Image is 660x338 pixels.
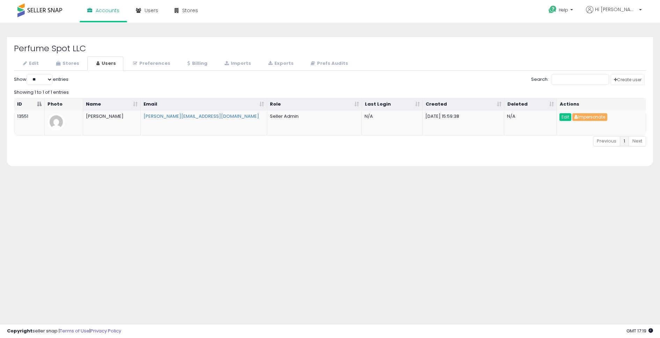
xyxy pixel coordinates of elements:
span: 2025-08-11 17:19 GMT [626,328,653,334]
h2: Perfume Spot LLC [14,44,646,53]
a: Privacy Policy [90,328,121,334]
td: N/A [362,110,423,135]
td: 13551 [14,110,45,135]
th: Email: activate to sort column ascending [141,98,267,111]
a: 1 [620,136,629,146]
th: Name: activate to sort column ascending [83,98,141,111]
a: Stores [47,56,87,71]
div: seller snap | | [7,328,121,335]
th: Photo [45,98,83,111]
span: Stores [182,7,198,14]
span: Users [145,7,158,14]
a: Next [629,136,646,146]
a: Impersonate [572,114,607,120]
label: Search: [531,74,609,85]
a: Previous [593,136,620,146]
a: Hi [PERSON_NAME] [586,6,642,22]
th: Role: activate to sort column ascending [267,98,362,111]
a: Users [87,56,123,71]
th: Actions [557,98,646,111]
a: Billing [178,56,215,71]
th: Deleted: activate to sort column ascending [505,98,557,111]
span: Create user [614,77,641,83]
a: Create user [611,74,645,85]
a: Edit [559,113,571,121]
span: Accounts [96,7,119,14]
img: profile [47,113,65,131]
th: ID: activate to sort column descending [14,98,45,111]
span: Help [559,7,568,13]
strong: Copyright [7,328,32,334]
a: Exports [259,56,301,71]
a: Edit [14,56,46,71]
button: Impersonate [572,113,607,121]
span: Hi [PERSON_NAME] [595,6,637,13]
td: [PERSON_NAME] [83,110,141,135]
input: Search: [551,74,609,85]
th: Last Login: activate to sort column ascending [362,98,423,111]
td: Seller Admin [267,110,362,135]
th: Created: activate to sort column ascending [423,98,505,111]
a: Prefs Audits [302,56,355,71]
a: Terms of Use [60,328,89,334]
td: [DATE] 15:59:38 [423,110,504,135]
i: Get Help [548,5,557,14]
a: [PERSON_NAME][EMAIL_ADDRESS][DOMAIN_NAME] [144,113,259,120]
a: Preferences [124,56,178,71]
select: Showentries [27,74,53,85]
div: Showing 1 to 1 of 1 entries [14,86,646,96]
a: Imports [215,56,258,71]
label: Show entries [14,74,68,85]
td: N/A [504,110,557,135]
